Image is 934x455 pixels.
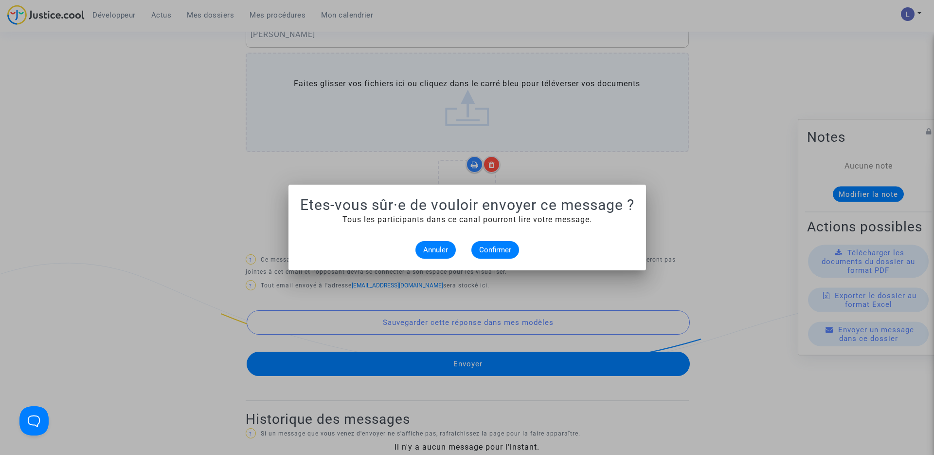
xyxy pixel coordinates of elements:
h1: Etes-vous sûr·e de vouloir envoyer ce message ? [300,196,634,214]
span: Annuler [423,246,448,254]
button: Annuler [415,241,456,259]
button: Confirmer [471,241,519,259]
span: Tous les participants dans ce canal pourront lire votre message. [342,215,592,224]
span: Confirmer [479,246,511,254]
iframe: Help Scout Beacon - Open [19,406,49,436]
